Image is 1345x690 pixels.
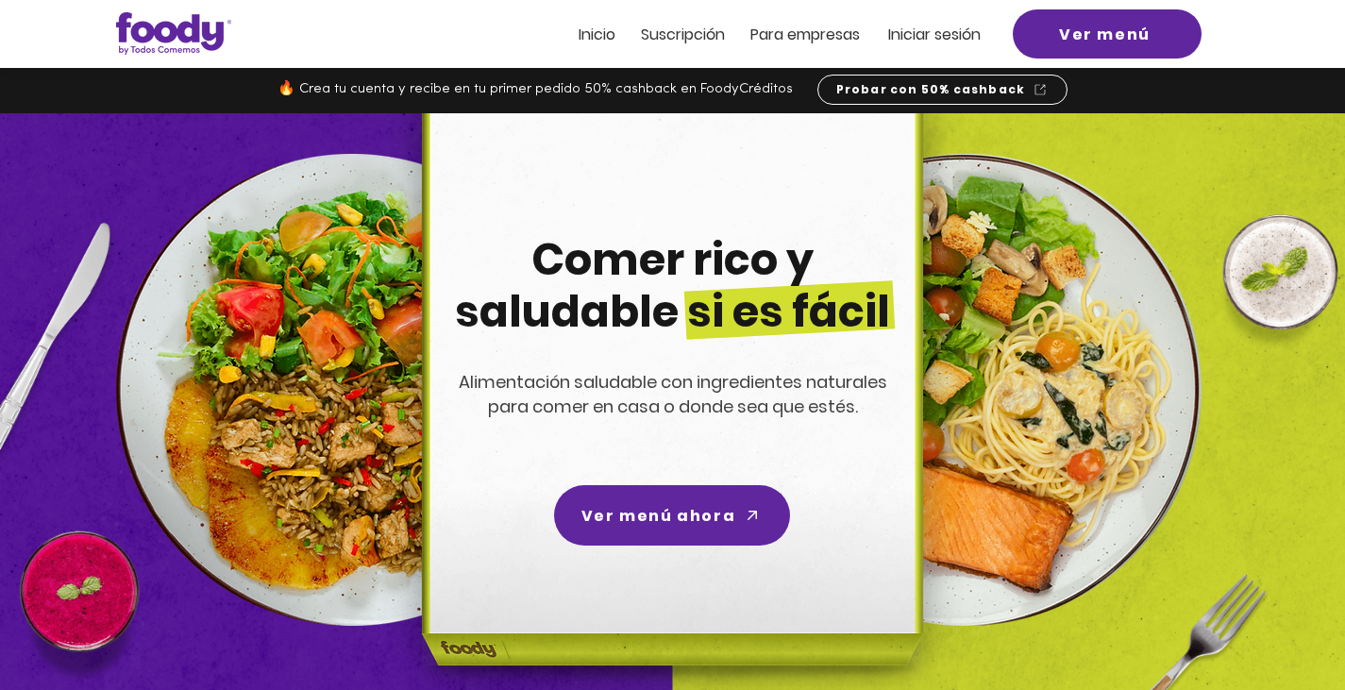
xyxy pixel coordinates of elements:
[768,24,860,45] span: ra empresas
[750,24,768,45] span: Pa
[641,26,725,42] a: Suscripción
[579,24,615,45] span: Inicio
[1236,581,1326,671] iframe: Messagebird Livechat Widget
[888,24,981,45] span: Iniciar sesión
[116,12,231,55] img: Logo_Foody V2.0.0 (3).png
[581,504,735,528] span: Ver menú ahora
[1013,9,1202,59] a: Ver menú
[554,485,790,546] a: Ver menú ahora
[836,81,1026,98] span: Probar con 50% cashback
[1059,23,1151,46] span: Ver menú
[459,370,887,418] span: Alimentación saludable con ingredientes naturales para comer en casa o donde sea que estés.
[116,154,588,626] img: left-dish-compress.png
[817,75,1068,105] a: Probar con 50% cashback
[277,82,793,96] span: 🔥 Crea tu cuenta y recibe en tu primer pedido 50% cashback en FoodyCréditos
[455,229,890,342] span: Comer rico y saludable si es fácil
[579,26,615,42] a: Inicio
[750,26,860,42] a: Para empresas
[888,26,981,42] a: Iniciar sesión
[641,24,725,45] span: Suscripción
